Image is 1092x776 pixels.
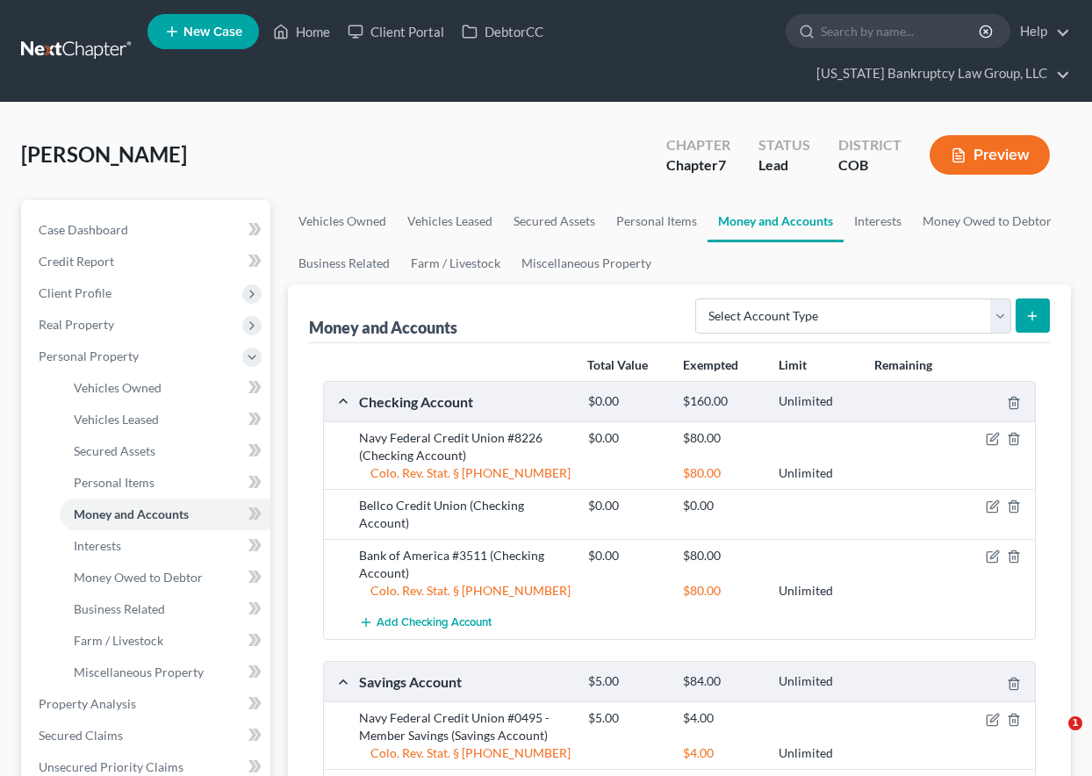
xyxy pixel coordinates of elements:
div: Status [758,135,810,155]
span: Money Owed to Debtor [74,570,203,585]
a: Client Portal [339,16,453,47]
div: Navy Federal Credit Union #8226 (Checking Account) [350,429,579,464]
a: Money and Accounts [708,200,844,242]
a: Personal Items [60,467,270,499]
a: Interests [60,530,270,562]
span: Credit Report [39,254,114,269]
div: Unlimited [770,744,866,762]
strong: Limit [779,357,807,372]
a: Personal Items [606,200,708,242]
span: Personal Items [74,475,154,490]
span: Unsecured Priority Claims [39,759,183,774]
div: Chapter [666,155,730,176]
div: $160.00 [674,393,770,410]
a: Home [264,16,339,47]
div: $0.00 [674,497,770,514]
div: Unlimited [770,582,866,600]
a: Business Related [60,593,270,625]
span: Personal Property [39,348,139,363]
a: Secured Claims [25,720,270,751]
div: $80.00 [674,429,770,447]
a: Interests [844,200,912,242]
div: $80.00 [674,464,770,482]
a: Money Owed to Debtor [912,200,1062,242]
div: District [838,135,902,155]
a: DebtorCC [453,16,552,47]
a: Credit Report [25,246,270,277]
a: Farm / Livestock [400,242,511,284]
a: Vehicles Leased [60,404,270,435]
div: Colo. Rev. Stat. § [PHONE_NUMBER] [350,744,579,762]
div: Savings Account [350,672,579,691]
div: Lead [758,155,810,176]
strong: Remaining [874,357,932,372]
span: [PERSON_NAME] [21,141,187,167]
div: Checking Account [350,392,579,411]
a: Secured Assets [503,200,606,242]
a: [US_STATE] Bankruptcy Law Group, LLC [808,58,1070,90]
span: Secured Claims [39,728,123,743]
span: Property Analysis [39,696,136,711]
span: Business Related [74,601,165,616]
a: Property Analysis [25,688,270,720]
span: New Case [183,25,242,39]
div: COB [838,155,902,176]
strong: Exempted [683,357,738,372]
span: Vehicles Leased [74,412,159,427]
a: Vehicles Owned [288,200,397,242]
div: Chapter [666,135,730,155]
div: Unlimited [770,464,866,482]
a: Business Related [288,242,400,284]
span: Case Dashboard [39,222,128,237]
span: Miscellaneous Property [74,665,204,679]
div: Colo. Rev. Stat. § [PHONE_NUMBER] [350,464,579,482]
div: Unlimited [770,673,866,690]
a: Secured Assets [60,435,270,467]
a: Vehicles Owned [60,372,270,404]
div: $0.00 [579,547,675,564]
div: $80.00 [674,582,770,600]
span: Client Profile [39,285,111,300]
span: 1 [1068,716,1082,730]
a: Miscellaneous Property [511,242,662,284]
span: 7 [718,156,726,173]
span: Farm / Livestock [74,633,163,648]
iframe: Intercom live chat [1032,716,1074,758]
div: Colo. Rev. Stat. § [PHONE_NUMBER] [350,582,579,600]
span: Vehicles Owned [74,380,162,395]
div: Navy Federal Credit Union #0495 - Member Savings (Savings Account) [350,709,579,744]
div: Bank of America #3511 (Checking Account) [350,547,579,582]
div: $84.00 [674,673,770,690]
input: Search by name... [821,15,981,47]
span: Add Checking Account [377,616,492,630]
strong: Total Value [587,357,648,372]
button: Add Checking Account [359,607,492,639]
div: $5.00 [579,673,675,690]
span: Interests [74,538,121,553]
div: $0.00 [579,497,675,514]
div: $4.00 [674,744,770,762]
div: Money and Accounts [309,317,457,338]
div: Bellco Credit Union (Checking Account) [350,497,579,532]
button: Preview [930,135,1050,175]
div: $0.00 [579,393,675,410]
div: $0.00 [579,429,675,447]
div: $5.00 [579,709,675,727]
div: Unlimited [770,393,866,410]
a: Vehicles Leased [397,200,503,242]
div: $4.00 [674,709,770,727]
span: Secured Assets [74,443,155,458]
a: Money Owed to Debtor [60,562,270,593]
span: Real Property [39,317,114,332]
a: Miscellaneous Property [60,657,270,688]
span: Money and Accounts [74,507,189,521]
div: $80.00 [674,547,770,564]
a: Case Dashboard [25,214,270,246]
a: Farm / Livestock [60,625,270,657]
a: Money and Accounts [60,499,270,530]
a: Help [1011,16,1070,47]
